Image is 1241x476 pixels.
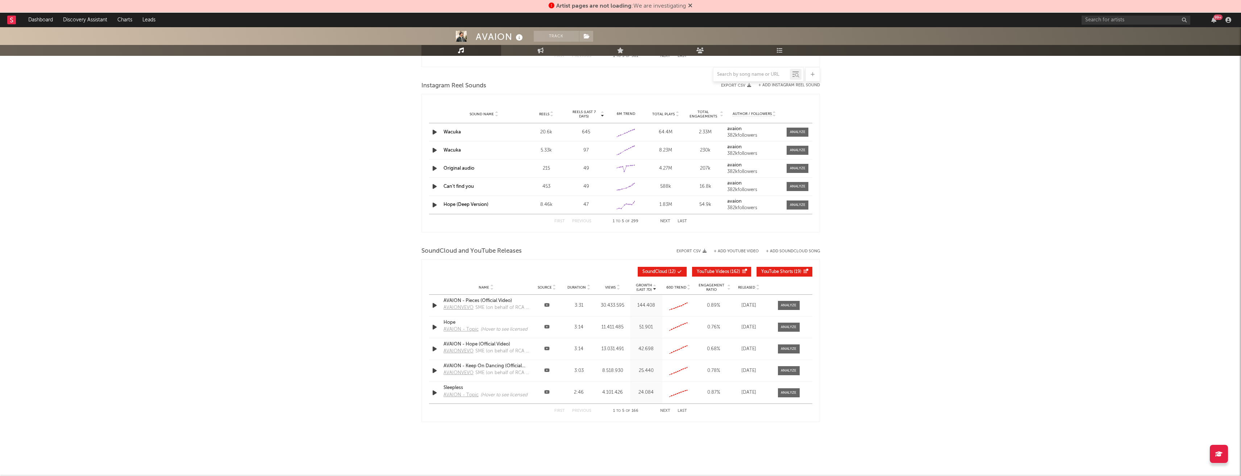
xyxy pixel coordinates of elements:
[678,54,687,58] button: Last
[687,129,724,136] div: 2.33M
[734,345,763,353] div: [DATE]
[443,184,474,189] a: Can't find you
[687,183,724,190] div: 16.8k
[565,389,594,396] div: 2:46
[688,3,692,9] span: Dismiss
[647,201,684,208] div: 1.83M
[696,345,731,353] div: 0.68 %
[568,129,604,136] div: 645
[556,3,686,9] span: : We are investigating
[759,249,820,253] button: + Add SoundCloud Song
[642,270,676,274] span: ( 12 )
[697,270,729,274] span: YouTube Videos
[443,130,461,134] a: Wacuka
[528,165,565,172] div: 215
[734,367,763,374] div: [DATE]
[647,147,684,154] div: 8.23M
[443,297,529,305] div: AVAION - Pieces (Official Video)
[556,3,632,9] span: Artist pages are not loading
[758,83,820,87] button: + Add Instagram Reel Sound
[443,319,529,326] div: Hope
[734,389,763,396] div: [DATE]
[751,83,820,87] div: + Add Instagram Reel Sound
[112,13,137,27] a: Charts
[421,82,486,90] span: Instagram Reel Sounds
[676,249,707,253] button: Export CSV
[713,72,790,78] input: Search by song name or URL
[1213,15,1223,20] div: 99 +
[647,183,684,190] div: 588k
[554,54,565,58] button: First
[727,199,782,204] a: avaion
[727,199,742,204] strong: avaion
[538,285,552,290] span: Source
[1082,16,1190,25] input: Search for artists
[714,249,759,253] button: + Add YouTube Video
[632,345,661,353] div: 42.698
[597,389,628,396] div: 4.101.426
[766,249,820,253] button: + Add SoundCloud Song
[470,112,494,116] span: Sound Name
[727,163,742,167] strong: avaion
[660,409,670,413] button: Next
[647,165,684,172] div: 4.27M
[597,324,628,331] div: 11.411.485
[636,283,652,287] p: Growth
[443,363,529,370] div: AVAION - Keep On Dancing (Official Video)
[443,304,475,314] a: AVAIONVEVO
[554,219,565,223] button: First
[568,110,600,119] span: Reels (last 7 days)
[565,324,594,331] div: 3:14
[443,341,529,348] div: AVAION - Hope (Official Video)
[1211,17,1216,23] button: 99+
[534,31,579,42] button: Track
[568,165,604,172] div: 49
[678,219,687,223] button: Last
[626,409,630,413] span: of
[528,129,565,136] div: 20.6k
[727,145,782,150] a: avaion
[554,409,565,413] button: First
[727,206,782,211] div: 382k followers
[727,133,782,138] div: 382k followers
[696,302,731,309] div: 0.89 %
[475,348,529,355] div: SME (on behalf of RCA Local); LatinAutorPerf, CMRRA, BMI - Broadcast Music Inc., BMG Rights Manag...
[625,220,630,223] span: of
[687,110,719,119] span: Total Engagements
[727,181,742,186] strong: avaion
[696,389,731,396] div: 0.87 %
[475,369,529,377] div: SME (on behalf of RCA Local); LatinAutor, CMRRA, BMG Rights Management (US), LLC, ASCAP, Abramus ...
[632,367,661,374] div: 25.440
[443,384,529,392] a: Sleepless
[528,183,565,190] div: 453
[757,267,812,277] button: YouTube Shorts(19)
[480,326,540,333] div: (Hover to see licensed songs)
[616,220,620,223] span: to
[727,169,782,174] div: 382k followers
[636,287,652,292] p: (Last 7d)
[727,187,782,193] div: 382k followers
[734,302,763,309] div: [DATE]
[443,148,461,153] a: Wacuka
[479,285,489,290] span: Name
[443,166,474,171] a: Original audio
[528,147,565,154] div: 5.33k
[443,202,488,207] a: Hope (Deep Version)
[626,54,630,58] span: of
[137,13,161,27] a: Leads
[660,219,670,223] button: Next
[565,345,594,353] div: 3:14
[443,369,475,379] a: AVAIONVEVO
[616,54,621,58] span: to
[443,326,480,335] a: AVAION - Topic
[58,13,112,27] a: Discovery Assistant
[475,304,529,311] div: SME (on behalf of RCA Local); LatinAutorPerf, Muserk Rights Management, Abramus Digital, and 6 Mu...
[568,147,604,154] div: 97
[727,127,742,131] strong: avaion
[707,249,759,253] div: + Add YouTube Video
[608,111,644,117] div: 6M Trend
[727,145,742,149] strong: avaion
[761,270,793,274] span: YouTube Shorts
[597,302,628,309] div: 30.433.595
[528,201,565,208] div: 8.46k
